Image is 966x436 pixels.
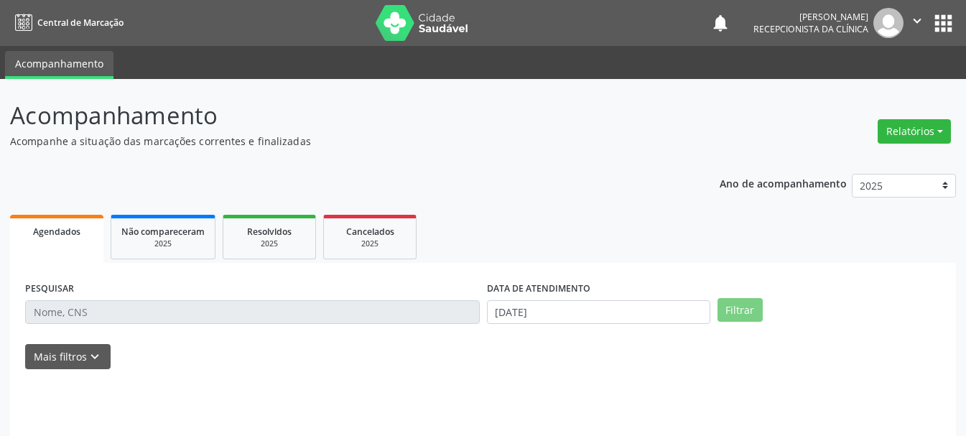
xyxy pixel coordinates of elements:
a: Central de Marcação [10,11,124,34]
button: apps [931,11,956,36]
p: Ano de acompanhamento [720,174,847,192]
button: Mais filtroskeyboard_arrow_down [25,344,111,369]
button: Filtrar [717,298,763,323]
span: Cancelados [346,226,394,238]
p: Acompanhe a situação das marcações correntes e finalizadas [10,134,672,149]
i: keyboard_arrow_down [87,349,103,365]
span: Central de Marcação [37,17,124,29]
button: notifications [710,13,730,33]
span: Não compareceram [121,226,205,238]
input: Nome, CNS [25,300,480,325]
button: Relatórios [878,119,951,144]
label: DATA DE ATENDIMENTO [487,278,590,300]
label: PESQUISAR [25,278,74,300]
div: 2025 [233,238,305,249]
button:  [904,8,931,38]
span: Agendados [33,226,80,238]
a: Acompanhamento [5,51,113,79]
img: img [873,8,904,38]
div: 2025 [121,238,205,249]
p: Acompanhamento [10,98,672,134]
span: Recepcionista da clínica [753,23,868,35]
div: [PERSON_NAME] [753,11,868,23]
i:  [909,13,925,29]
div: 2025 [334,238,406,249]
input: Selecione um intervalo [487,300,710,325]
span: Resolvidos [247,226,292,238]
